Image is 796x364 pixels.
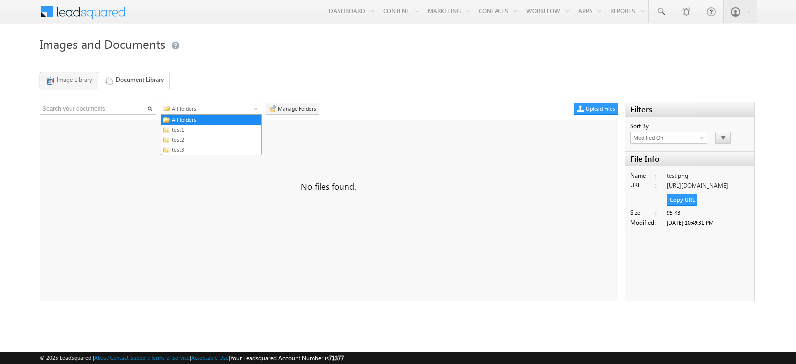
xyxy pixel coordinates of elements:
div: Name [630,171,664,181]
a: Contact Support [110,354,149,361]
input: Search your documents [40,103,156,115]
span: : [655,218,664,227]
a: Image Library [40,72,98,89]
span: : [655,208,664,217]
span: : [655,171,664,180]
a: All folders [169,115,261,124]
span: Images and Documents [40,36,165,52]
div: URL [630,181,664,191]
div: Sort By [630,122,754,131]
span: Your Leadsquared Account Number is [230,354,344,362]
p: File Info [630,153,660,164]
span: : [655,181,664,190]
a: test1 [169,125,261,134]
span: Modified On [631,133,700,142]
p: Filters [630,104,652,115]
a: test3 [169,145,261,154]
h3: No files found. [40,180,617,193]
div: 95 KB [667,208,747,218]
a: About [94,354,108,361]
div: [DATE] 10:49:31 PM [667,218,747,228]
a: Acceptable Use [191,354,229,361]
a: Manage Folders [266,103,319,115]
span: © 2025 LeadSquared | | | | | [40,353,344,363]
a: Modified On [630,132,707,144]
span: All folders [169,104,259,113]
div: Size [630,208,664,218]
a: Upload Files [574,103,618,115]
a: All folders [161,103,261,115]
a: Document Library [99,72,170,89]
span: 71377 [329,354,344,362]
a: Copy URL [667,194,697,206]
a: Terms of Service [151,354,190,361]
ul: All folders [161,114,262,155]
a: test2 [169,135,261,144]
div: Modified [630,218,664,228]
